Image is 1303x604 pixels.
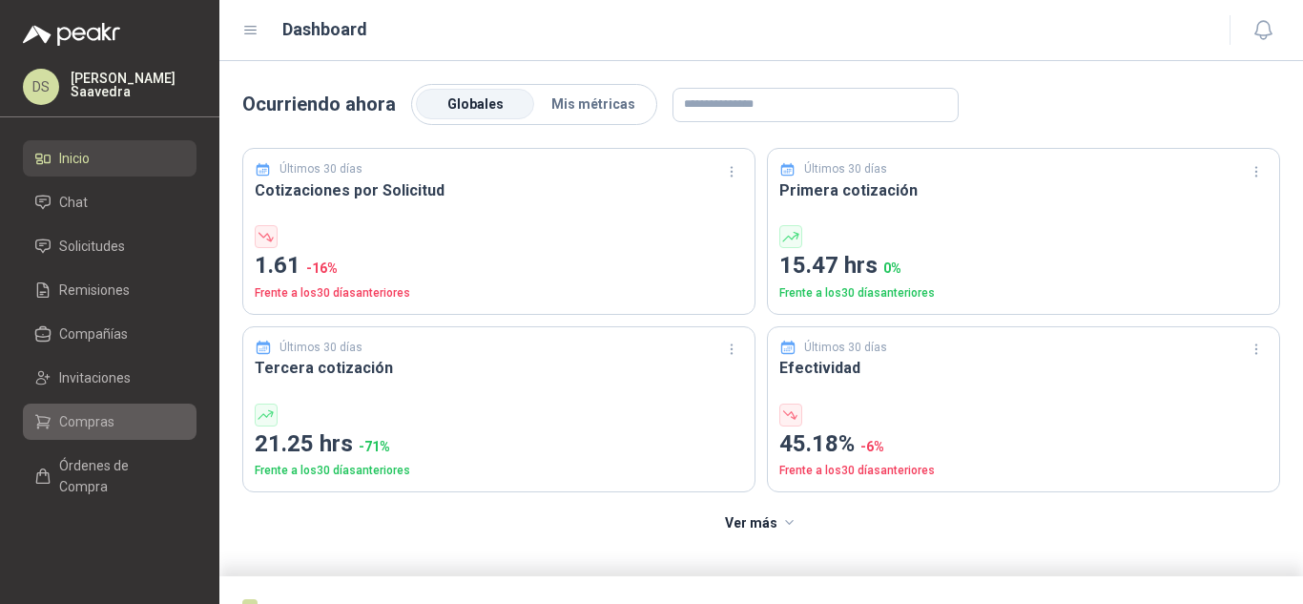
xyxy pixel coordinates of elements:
[23,140,196,177] a: Inicio
[279,160,362,178] p: Últimos 30 días
[551,96,635,112] span: Mis métricas
[255,248,743,284] p: 1.61
[59,323,128,344] span: Compañías
[359,439,390,454] span: -71 %
[71,72,196,98] p: [PERSON_NAME] Saavedra
[255,178,743,202] h3: Cotizaciones por Solicitud
[779,427,1268,463] p: 45.18%
[714,504,809,542] button: Ver más
[279,339,362,357] p: Últimos 30 días
[23,184,196,220] a: Chat
[779,356,1268,380] h3: Efectividad
[59,411,114,432] span: Compras
[883,260,901,276] span: 0 %
[306,260,338,276] span: -16 %
[23,404,196,440] a: Compras
[23,23,120,46] img: Logo peakr
[59,367,131,388] span: Invitaciones
[804,339,887,357] p: Últimos 30 días
[23,228,196,264] a: Solicitudes
[23,316,196,352] a: Compañías
[23,272,196,308] a: Remisiones
[282,16,367,43] h1: Dashboard
[23,360,196,396] a: Invitaciones
[23,448,196,505] a: Órdenes de Compra
[255,356,743,380] h3: Tercera cotización
[23,69,59,105] div: DS
[59,148,90,169] span: Inicio
[860,439,884,454] span: -6 %
[779,462,1268,480] p: Frente a los 30 días anteriores
[59,280,130,301] span: Remisiones
[804,160,887,178] p: Últimos 30 días
[779,284,1268,302] p: Frente a los 30 días anteriores
[447,96,504,112] span: Globales
[255,284,743,302] p: Frente a los 30 días anteriores
[779,178,1268,202] h3: Primera cotización
[242,90,396,119] p: Ocurriendo ahora
[59,192,88,213] span: Chat
[59,455,178,497] span: Órdenes de Compra
[255,462,743,480] p: Frente a los 30 días anteriores
[255,427,743,463] p: 21.25 hrs
[59,236,125,257] span: Solicitudes
[779,248,1268,284] p: 15.47 hrs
